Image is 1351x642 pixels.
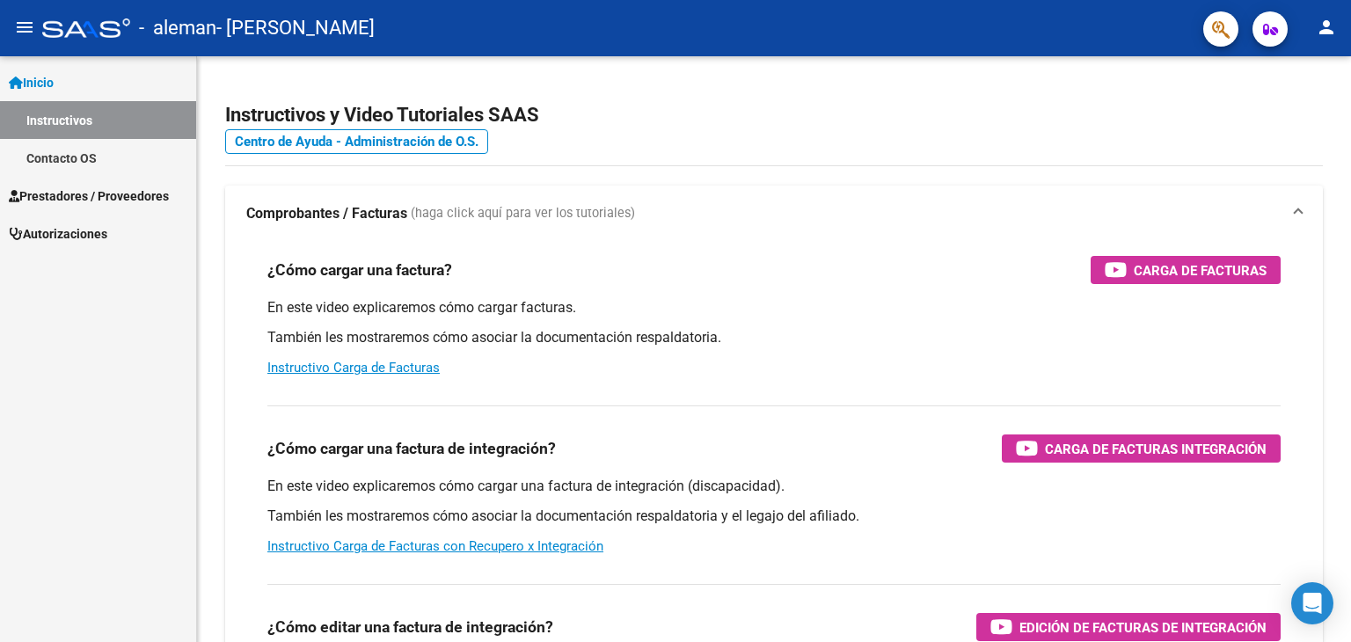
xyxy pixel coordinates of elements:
a: Centro de Ayuda - Administración de O.S. [225,129,488,154]
a: Instructivo Carga de Facturas [267,360,440,376]
p: También les mostraremos cómo asociar la documentación respaldatoria y el legajo del afiliado. [267,507,1281,526]
mat-icon: menu [14,17,35,38]
p: En este video explicaremos cómo cargar facturas. [267,298,1281,317]
h3: ¿Cómo editar una factura de integración? [267,615,553,639]
span: Autorizaciones [9,224,107,244]
button: Carga de Facturas [1091,256,1281,284]
button: Edición de Facturas de integración [976,613,1281,641]
p: También les mostraremos cómo asociar la documentación respaldatoria. [267,328,1281,347]
span: Edición de Facturas de integración [1019,616,1267,638]
span: Carga de Facturas [1134,259,1267,281]
strong: Comprobantes / Facturas [246,204,407,223]
mat-icon: person [1316,17,1337,38]
span: Prestadores / Proveedores [9,186,169,206]
span: - [PERSON_NAME] [216,9,375,47]
button: Carga de Facturas Integración [1002,434,1281,463]
h3: ¿Cómo cargar una factura? [267,258,452,282]
h3: ¿Cómo cargar una factura de integración? [267,436,556,461]
p: En este video explicaremos cómo cargar una factura de integración (discapacidad). [267,477,1281,496]
h2: Instructivos y Video Tutoriales SAAS [225,98,1323,132]
div: Open Intercom Messenger [1291,582,1333,624]
span: (haga click aquí para ver los tutoriales) [411,204,635,223]
span: Carga de Facturas Integración [1045,438,1267,460]
mat-expansion-panel-header: Comprobantes / Facturas (haga click aquí para ver los tutoriales) [225,186,1323,242]
a: Instructivo Carga de Facturas con Recupero x Integración [267,538,603,554]
span: Inicio [9,73,54,92]
span: - aleman [139,9,216,47]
